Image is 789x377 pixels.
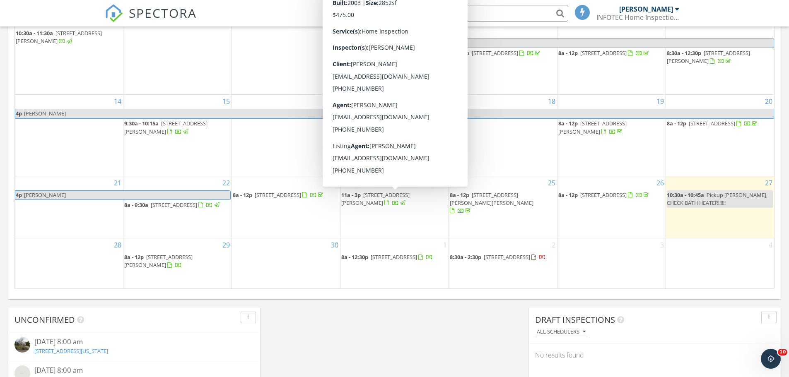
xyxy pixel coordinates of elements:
[666,238,774,288] td: Go to October 4, 2025
[535,314,615,325] span: Draft Inspections
[15,238,123,288] td: Go to September 28, 2025
[659,238,666,252] a: Go to October 3, 2025
[558,120,627,135] a: 8a - 12p [STREET_ADDRESS][PERSON_NAME]
[124,120,159,127] span: 9:30a - 10:15a
[558,120,578,127] span: 8a - 12p
[450,49,542,57] a: 11a - 3p [STREET_ADDRESS]
[112,238,123,252] a: Go to September 28, 2025
[550,238,557,252] a: Go to October 2, 2025
[124,252,231,270] a: 8a - 12p [STREET_ADDRESS][PERSON_NAME]
[255,191,301,199] span: [STREET_ADDRESS]
[340,95,449,176] td: Go to September 17, 2025
[761,349,781,369] iframe: Intercom live chat
[124,120,208,135] a: 9:30a - 10:15a [STREET_ADDRESS][PERSON_NAME]
[450,48,556,58] a: 11a - 3p [STREET_ADDRESS]
[124,201,148,209] span: 8a - 9:30a
[472,49,518,57] span: [STREET_ADDRESS]
[329,95,340,108] a: Go to September 16, 2025
[450,49,469,57] span: 11a - 3p
[341,120,368,127] span: 8:30a - 12p
[403,5,568,22] input: Search everything...
[34,347,108,355] a: [STREET_ADDRESS][US_STATE]
[123,95,232,176] td: Go to September 15, 2025
[450,190,556,216] a: 8a - 12p [STREET_ADDRESS][PERSON_NAME][PERSON_NAME]
[558,120,627,135] span: [STREET_ADDRESS][PERSON_NAME]
[329,176,340,190] a: Go to September 23, 2025
[341,137,448,147] a: 1p - 1:30p [STREET_ADDRESS]
[667,191,704,199] span: 10:30a - 10:45a
[450,253,481,261] span: 8:30a - 2:30p
[619,5,673,13] div: [PERSON_NAME]
[16,29,53,37] span: 10:30a - 11:30a
[340,176,449,238] td: Go to September 24, 2025
[124,120,208,135] span: [STREET_ADDRESS][PERSON_NAME]
[655,95,666,108] a: Go to September 19, 2025
[667,119,773,129] a: 8a - 12p [STREET_ADDRESS]
[546,176,557,190] a: Go to September 25, 2025
[14,337,30,353] img: streetview
[450,191,533,207] span: [STREET_ADDRESS][PERSON_NAME][PERSON_NAME]
[341,253,433,261] a: 8a - 12:30p [STREET_ADDRESS]
[655,176,666,190] a: Go to September 26, 2025
[124,119,231,137] a: 9:30a - 10:15a [STREET_ADDRESS][PERSON_NAME]
[529,344,781,366] div: No results found
[450,191,533,214] a: 8a - 12p [STREET_ADDRESS][PERSON_NAME][PERSON_NAME]
[15,176,123,238] td: Go to September 21, 2025
[123,14,232,95] td: Go to September 8, 2025
[232,238,340,288] td: Go to September 30, 2025
[666,95,774,176] td: Go to September 20, 2025
[667,49,750,65] a: 8:30a - 12:30p [STREET_ADDRESS][PERSON_NAME]
[537,329,586,335] div: All schedulers
[558,49,650,57] a: 8a - 12p [STREET_ADDRESS]
[16,29,102,45] span: [STREET_ADDRESS][PERSON_NAME]
[221,176,232,190] a: Go to September 22, 2025
[123,238,232,288] td: Go to September 29, 2025
[341,252,448,262] a: 8a - 12:30p [STREET_ADDRESS]
[666,14,774,95] td: Go to September 13, 2025
[767,238,774,252] a: Go to October 4, 2025
[442,238,449,252] a: Go to October 1, 2025
[371,253,417,261] span: [STREET_ADDRESS]
[232,176,340,238] td: Go to September 23, 2025
[16,29,102,45] a: 10:30a - 11:30a [STREET_ADDRESS][PERSON_NAME]
[15,191,22,199] span: 4p
[558,190,665,200] a: 8a - 12p [STREET_ADDRESS]
[580,49,627,57] span: [STREET_ADDRESS]
[763,176,774,190] a: Go to September 27, 2025
[232,14,340,95] td: Go to September 9, 2025
[438,176,449,190] a: Go to September 24, 2025
[341,29,361,37] span: 11a - 1p
[558,191,650,199] a: 8a - 12p [STREET_ADDRESS]
[341,191,410,207] span: [STREET_ADDRESS][PERSON_NAME]
[666,176,774,238] td: Go to September 27, 2025
[124,253,144,261] span: 8a - 12p
[667,191,767,207] span: Pickup [PERSON_NAME], CHECK BATH HEATER!!!!!!
[449,14,557,95] td: Go to September 11, 2025
[24,110,66,117] span: [PERSON_NAME]
[15,95,123,176] td: Go to September 14, 2025
[329,238,340,252] a: Go to September 30, 2025
[557,14,666,95] td: Go to September 12, 2025
[667,120,759,127] a: 8a - 12p [STREET_ADDRESS]
[450,253,546,261] a: 8:30a - 2:30p [STREET_ADDRESS]
[221,238,232,252] a: Go to September 29, 2025
[438,95,449,108] a: Go to September 17, 2025
[535,327,587,338] button: All schedulers
[15,109,22,118] span: 4p
[232,95,340,176] td: Go to September 16, 2025
[667,48,773,66] a: 8:30a - 12:30p [STREET_ADDRESS][PERSON_NAME]
[341,190,448,208] a: 11a - 3p [STREET_ADDRESS][PERSON_NAME]
[341,138,430,146] a: 1p - 1:30p [STREET_ADDRESS]
[341,191,410,207] a: 11a - 3p [STREET_ADDRESS][PERSON_NAME]
[667,49,701,57] span: 8:30a - 12:30p
[763,95,774,108] a: Go to September 20, 2025
[557,95,666,176] td: Go to September 19, 2025
[15,14,123,95] td: Go to September 7, 2025
[558,119,665,137] a: 8a - 12p [STREET_ADDRESS][PERSON_NAME]
[484,253,530,261] span: [STREET_ADDRESS]
[342,39,349,48] span: 4p
[557,176,666,238] td: Go to September 26, 2025
[129,4,197,22] span: SPECTORA
[151,201,197,209] span: [STREET_ADDRESS]
[112,95,123,108] a: Go to September 14, 2025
